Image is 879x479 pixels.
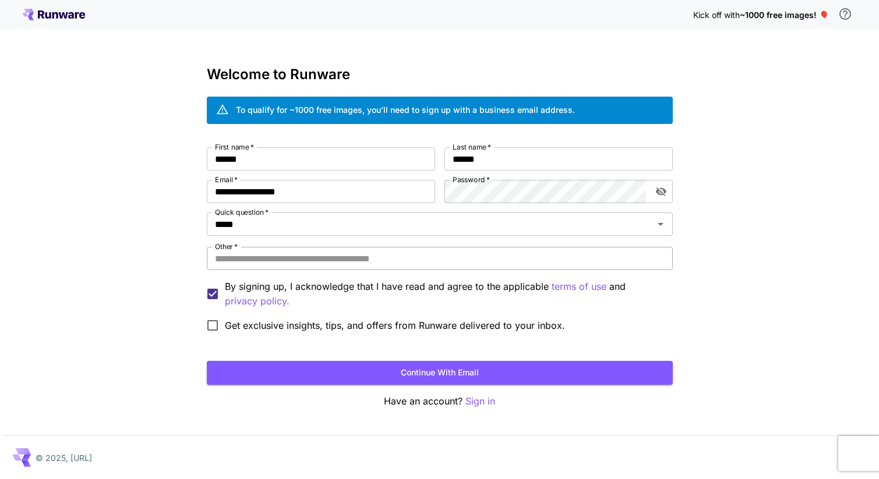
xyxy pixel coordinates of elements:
[215,142,254,152] label: First name
[453,142,491,152] label: Last name
[215,242,238,251] label: Other
[453,175,490,184] label: Password
[652,216,669,232] button: Open
[215,207,269,217] label: Quick question
[225,294,290,308] button: By signing up, I acknowledge that I have read and agree to the applicable terms of use and
[740,10,829,20] span: ~1000 free images! 🎈
[834,2,857,26] button: In order to qualify for free credit, you need to sign up with a business email address and click ...
[552,279,606,294] button: By signing up, I acknowledge that I have read and agree to the applicable and privacy policy.
[207,361,673,385] button: Continue with email
[236,104,575,116] div: To qualify for ~1000 free images, you’ll need to sign up with a business email address.
[225,294,290,308] p: privacy policy.
[36,452,92,464] p: © 2025, [URL]
[207,394,673,409] p: Have an account?
[693,10,740,20] span: Kick off with
[225,279,663,308] p: By signing up, I acknowledge that I have read and agree to the applicable and
[207,66,673,83] h3: Welcome to Runware
[215,175,238,184] label: Email
[651,181,672,202] button: toggle password visibility
[225,318,565,332] span: Get exclusive insights, tips, and offers from Runware delivered to your inbox.
[552,279,606,294] p: terms of use
[465,394,495,409] button: Sign in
